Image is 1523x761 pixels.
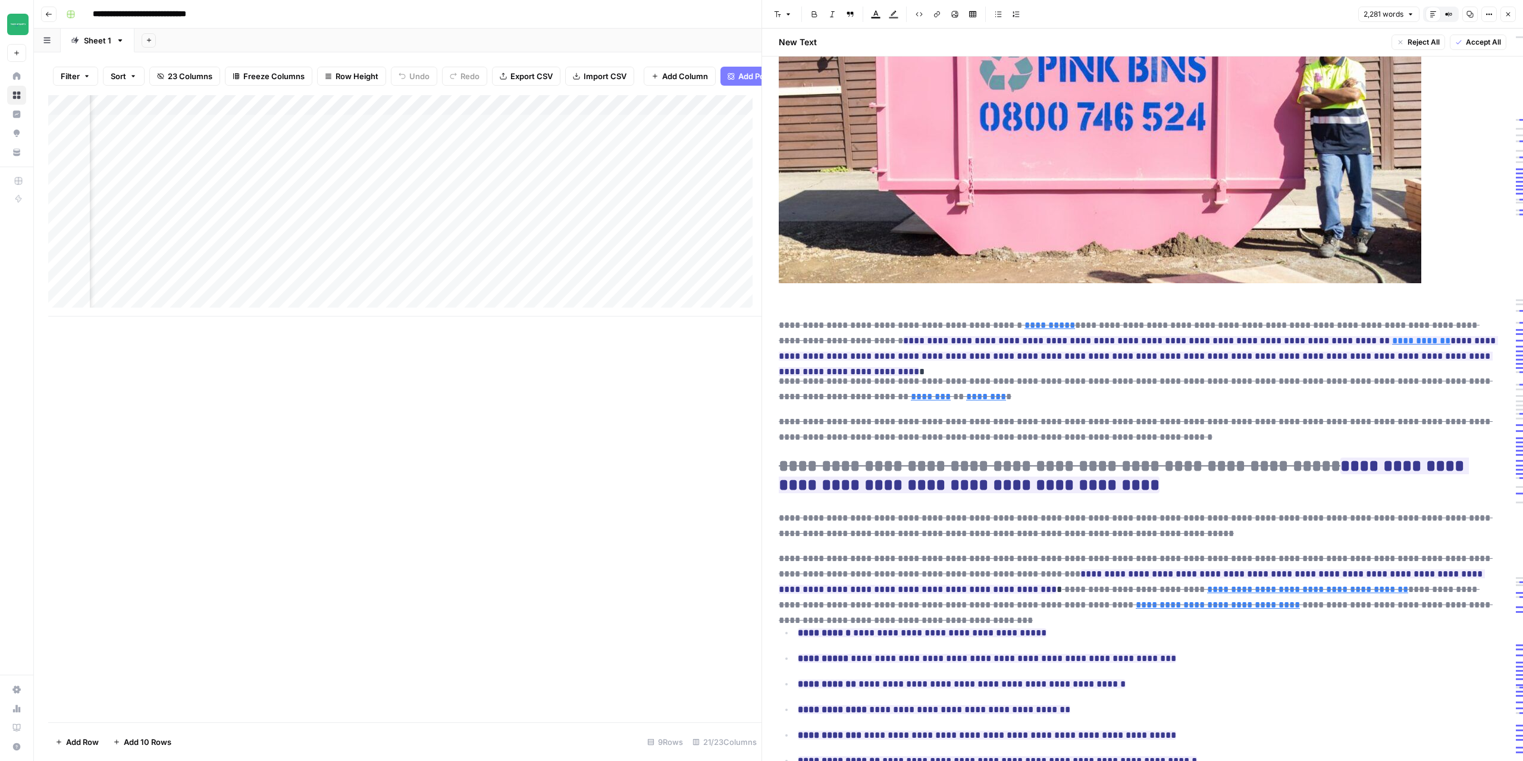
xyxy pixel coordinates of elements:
[103,67,145,86] button: Sort
[7,718,26,737] a: Learning Hub
[7,124,26,143] a: Opportunities
[111,70,126,82] span: Sort
[317,67,386,86] button: Row Height
[53,67,98,86] button: Filter
[7,86,26,105] a: Browse
[7,143,26,162] a: Your Data
[7,105,26,124] a: Insights
[1466,37,1501,48] span: Accept All
[7,14,29,35] img: Team Empathy Logo
[149,67,220,86] button: 23 Columns
[84,35,111,46] div: Sheet 1
[720,67,810,86] button: Add Power Agent
[225,67,312,86] button: Freeze Columns
[61,29,134,52] a: Sheet 1
[1392,35,1445,50] button: Reject All
[1364,9,1403,20] span: 2,281 words
[7,737,26,756] button: Help + Support
[738,70,803,82] span: Add Power Agent
[442,67,487,86] button: Redo
[7,10,26,39] button: Workspace: Team Empathy
[1358,7,1419,22] button: 2,281 words
[492,67,560,86] button: Export CSV
[779,36,817,48] h2: New Text
[7,680,26,699] a: Settings
[643,732,688,751] div: 9 Rows
[510,70,553,82] span: Export CSV
[61,70,80,82] span: Filter
[391,67,437,86] button: Undo
[336,70,378,82] span: Row Height
[7,67,26,86] a: Home
[48,732,106,751] button: Add Row
[644,67,716,86] button: Add Column
[243,70,305,82] span: Freeze Columns
[124,736,171,748] span: Add 10 Rows
[1450,35,1506,50] button: Accept All
[584,70,626,82] span: Import CSV
[168,70,212,82] span: 23 Columns
[106,732,178,751] button: Add 10 Rows
[1408,37,1440,48] span: Reject All
[662,70,708,82] span: Add Column
[688,732,761,751] div: 21/23 Columns
[7,699,26,718] a: Usage
[409,70,430,82] span: Undo
[565,67,634,86] button: Import CSV
[460,70,480,82] span: Redo
[66,736,99,748] span: Add Row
